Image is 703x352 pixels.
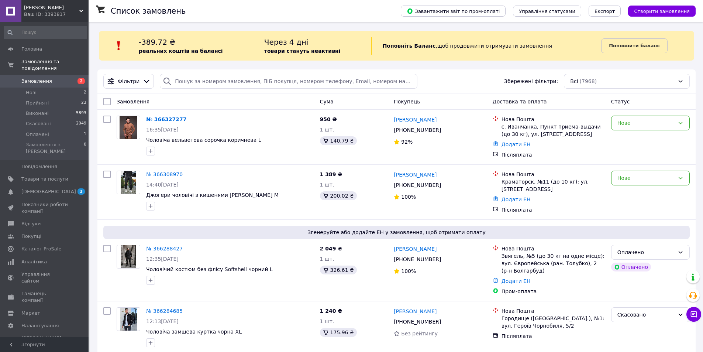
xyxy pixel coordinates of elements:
[24,11,89,18] div: Ваш ID: 3393817
[394,308,437,315] a: [PERSON_NAME]
[21,188,76,195] span: [DEMOGRAPHIC_DATA]
[146,182,179,188] span: 14:40[DATE]
[76,110,86,117] span: 5893
[392,180,442,190] div: [PHONE_NUMBER]
[121,245,136,268] img: Фото товару
[146,192,279,198] span: Джогери чоловічі з кишенями [PERSON_NAME] M
[117,116,140,139] a: Фото товару
[84,141,86,155] span: 0
[120,116,137,139] img: Фото товару
[392,254,442,264] div: [PHONE_NUMBER]
[21,271,68,284] span: Управління сайтом
[26,110,49,117] span: Виконані
[502,178,605,193] div: Краматорск, №11 (до 10 кг): ул. [STREET_ADDRESS]
[601,38,668,53] a: Поповнити баланс
[320,182,334,188] span: 1 шт.
[394,171,437,178] a: [PERSON_NAME]
[146,171,183,177] a: № 366308970
[146,116,186,122] a: № 366327277
[26,100,49,106] span: Прийняті
[394,99,420,105] span: Покупець
[502,196,531,202] a: Додати ЕН
[320,171,342,177] span: 1 389 ₴
[26,120,51,127] span: Скасовані
[146,256,179,262] span: 12:35[DATE]
[617,248,675,256] div: Оплачено
[117,171,140,194] a: Фото товару
[502,116,605,123] div: Нова Пошта
[580,78,597,84] span: (7968)
[4,26,87,39] input: Пошук
[146,318,179,324] span: 12:13[DATE]
[589,6,621,17] button: Експорт
[502,123,605,138] div: с. Иванчанка, Пункт приема-выдачи (до 30 кг), ул. [STREET_ADDRESS]
[21,163,57,170] span: Повідомлення
[634,8,690,14] span: Створити замовлення
[320,256,334,262] span: 1 шт.
[77,78,85,84] span: 2
[21,58,89,72] span: Замовлення та повідомлення
[401,6,506,17] button: Завантажити звіт по пром-оплаті
[502,307,605,315] div: Нова Пошта
[504,78,558,85] span: Збережені фільтри:
[21,201,68,215] span: Показники роботи компанії
[117,245,140,269] a: Фото товару
[401,331,438,336] span: Без рейтингу
[320,191,357,200] div: 200.02 ₴
[21,310,40,317] span: Маркет
[264,48,341,54] b: товари стануть неактивні
[621,8,696,14] a: Створити замовлення
[519,8,575,14] span: Управління статусами
[26,131,49,138] span: Оплачені
[371,37,602,55] div: , щоб продовжити отримувати замовлення
[320,99,334,105] span: Cума
[513,6,581,17] button: Управління статусами
[502,151,605,158] div: Післяплата
[106,229,687,236] span: Згенеруйте або додайте ЕН у замовлення, щоб отримати оплату
[21,78,52,85] span: Замовлення
[502,141,531,147] a: Додати ЕН
[120,308,137,331] img: Фото товару
[117,99,149,105] span: Замовлення
[320,308,342,314] span: 1 240 ₴
[146,137,261,143] span: Чоловіча вельветова сорочка коричнева L
[609,43,660,48] b: Поповнити баланс
[146,266,273,272] a: Чоловічий костюм без флісу Softshell чорний L
[502,288,605,295] div: Пром-оплата
[320,246,342,252] span: 2 049 ₴
[146,246,183,252] a: № 366288427
[320,127,334,133] span: 1 шт.
[320,266,357,274] div: 326.61 ₴
[26,141,84,155] span: Замовлення з [PERSON_NAME]
[146,329,242,335] a: Чоловіча замшева куртка чорна XL
[21,221,41,227] span: Відгуки
[113,40,124,51] img: :exclamation:
[81,100,86,106] span: 23
[686,307,701,322] button: Чат з покупцем
[146,127,179,133] span: 16:35[DATE]
[502,206,605,213] div: Післяплата
[570,78,578,85] span: Всі
[160,74,417,89] input: Пошук за номером замовлення, ПІБ покупця, номером телефону, Email, номером накладної
[24,4,79,11] span: Felix Est
[21,259,47,265] span: Аналітика
[77,188,85,195] span: 3
[595,8,615,14] span: Експорт
[502,252,605,274] div: Звягель, №5 (до 30 кг на одне місце): вул. Європейська (ран. Толубко), 2 (р-н Болгарбуд)
[21,322,59,329] span: Налаштування
[111,7,186,16] h1: Список замовлень
[502,245,605,252] div: Нова Пошта
[611,99,630,105] span: Статус
[121,171,136,194] img: Фото товару
[139,38,175,47] span: -389.72 ₴
[21,290,68,304] span: Гаманець компанії
[26,89,37,96] span: Нові
[394,116,437,123] a: [PERSON_NAME]
[617,119,675,127] div: Нове
[502,171,605,178] div: Нова Пошта
[118,78,139,85] span: Фільтри
[611,263,651,271] div: Оплачено
[493,99,547,105] span: Доставка та оплата
[21,233,41,240] span: Покупці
